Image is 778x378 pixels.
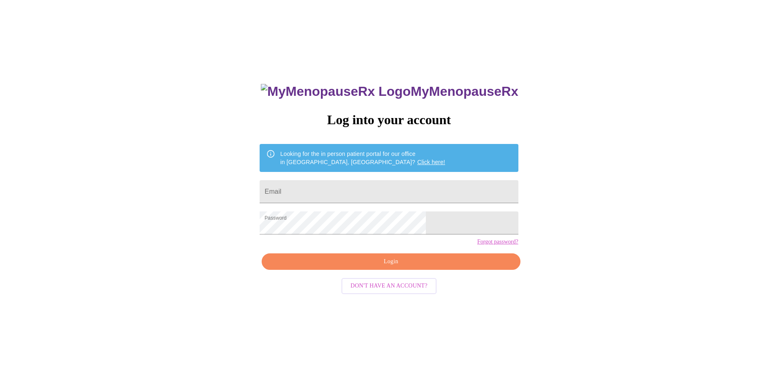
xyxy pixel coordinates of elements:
button: Login [262,253,520,270]
button: Don't have an account? [341,278,437,294]
a: Click here! [417,159,445,165]
a: Forgot password? [477,239,518,245]
span: Login [271,257,511,267]
div: Looking for the in person patient portal for our office in [GEOGRAPHIC_DATA], [GEOGRAPHIC_DATA]? [280,146,445,169]
h3: MyMenopauseRx [261,84,518,99]
a: Don't have an account? [339,282,439,289]
img: MyMenopauseRx Logo [261,84,411,99]
span: Don't have an account? [351,281,427,291]
h3: Log into your account [260,112,518,128]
